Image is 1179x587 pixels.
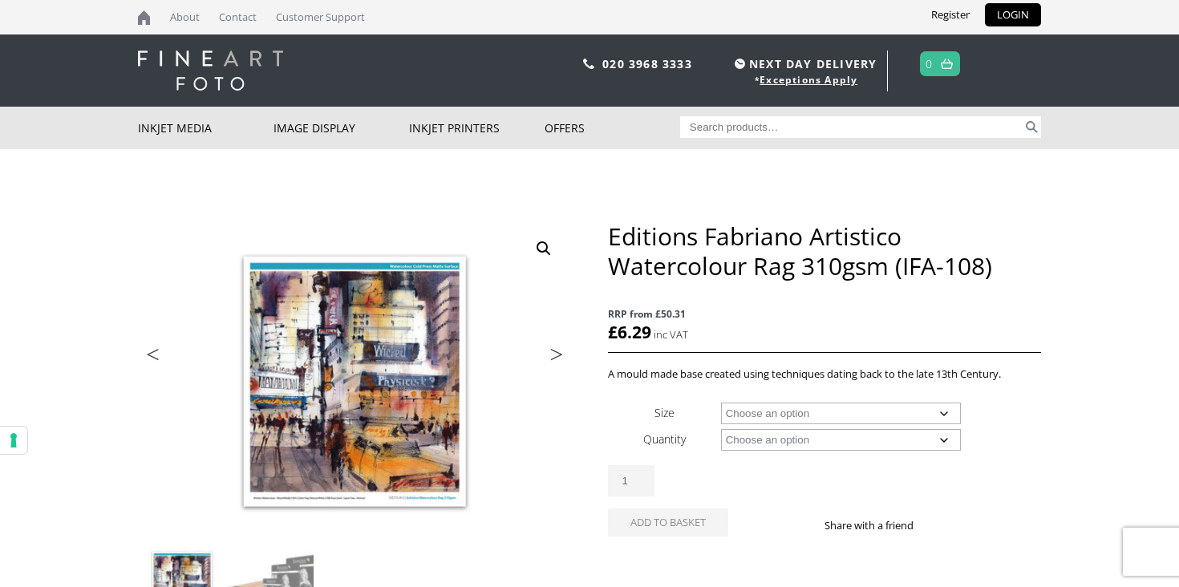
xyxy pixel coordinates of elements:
img: twitter sharing button [952,519,965,532]
a: Inkjet Media [138,107,273,149]
img: facebook sharing button [933,519,946,532]
bdi: 6.29 [608,321,651,343]
a: 0 [926,52,933,75]
a: Exceptions Apply [760,73,857,87]
span: NEXT DAY DELIVERY [731,55,877,73]
a: Image Display [273,107,409,149]
h1: Editions Fabriano Artistico Watercolour Rag 310gsm (IFA-108) [608,221,1041,281]
button: Search [1023,116,1041,138]
span: £ [608,321,618,343]
img: logo-white.svg [138,51,283,91]
input: Product quantity [608,465,654,496]
a: LOGIN [985,3,1041,26]
p: A mould made base created using techniques dating back to the late 13th Century. [608,365,1041,383]
img: time.svg [735,59,745,69]
p: Share with a friend [824,516,933,535]
a: Register [919,3,982,26]
a: Inkjet Printers [409,107,545,149]
img: phone.svg [583,59,594,69]
input: Search products… [680,116,1023,138]
a: Offers [545,107,680,149]
img: basket.svg [941,59,953,69]
img: email sharing button [971,519,984,532]
label: Quantity [643,431,686,447]
a: 020 3968 3333 [602,56,692,71]
button: Add to basket [608,508,728,536]
label: Size [654,405,675,420]
a: View full-screen image gallery [529,234,558,263]
span: RRP from £50.31 [608,305,1041,323]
